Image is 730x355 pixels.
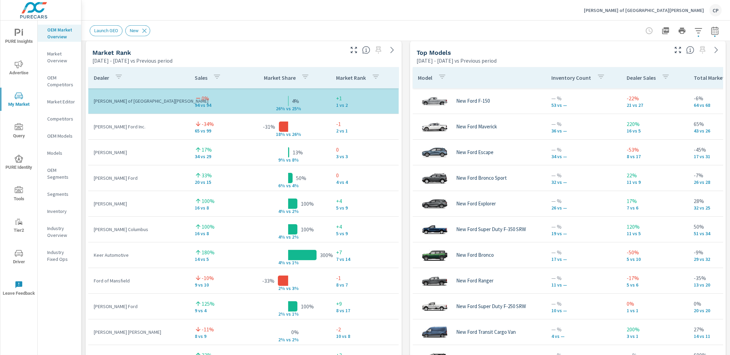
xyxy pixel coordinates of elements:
[552,74,591,81] p: Inventory Count
[387,45,398,55] a: See more details in report
[195,179,240,185] p: 20 vs 15
[94,277,184,284] p: Ford of Mansfield
[627,171,683,179] p: 22%
[627,274,683,282] p: -17%
[271,106,289,112] p: 26% v
[627,205,683,211] p: 7 vs 6
[336,231,393,236] p: 5 vs 9
[348,45,359,55] button: Make Fullscreen
[336,300,393,308] p: +9
[296,174,306,182] p: 50%
[195,256,240,262] p: 14 vs 5
[627,308,683,313] p: 1 vs 1
[627,145,683,154] p: -53%
[336,197,393,205] p: +4
[195,205,240,211] p: 16 vs 8
[336,325,393,333] p: -2
[38,189,81,199] div: Segments
[686,46,694,54] span: Find the biggest opportunities within your model lineup nationwide. [Source: Market registration ...
[336,94,393,102] p: +1
[336,145,393,154] p: 0
[421,270,448,291] img: glamour
[552,248,616,256] p: — %
[94,149,184,156] p: [PERSON_NAME]
[262,277,274,285] p: -33%
[94,329,184,335] p: [PERSON_NAME] [PERSON_NAME]
[552,205,616,211] p: 26 vs —
[289,311,305,317] p: s 1%
[271,208,289,215] p: 4% v
[292,328,299,336] p: 0%
[38,131,81,141] div: OEM Models
[289,131,305,138] p: s 26%
[457,98,490,104] p: New Ford F-150
[195,282,240,288] p: 9 vs 10
[336,171,393,179] p: 0
[673,45,683,55] button: Make Fullscreen
[421,322,448,342] img: glamour
[552,94,616,102] p: — %
[38,165,81,182] div: OEM Segments
[195,74,207,81] p: Sales
[675,24,689,38] button: Print Report
[627,154,683,159] p: 8 vs 17
[2,60,35,77] span: Advertise
[271,260,289,266] p: 4% v
[627,248,683,256] p: -50%
[457,252,494,258] p: New Ford Bronco
[271,131,289,138] p: 18% v
[552,231,616,236] p: 19 vs —
[195,154,240,159] p: 34 vs 29
[552,223,616,231] p: — %
[293,148,303,156] p: 13%
[552,102,616,108] p: 53 vs —
[94,123,184,130] p: [PERSON_NAME] Ford Inc.
[336,256,393,262] p: 7 vs 14
[202,274,214,282] p: -10%
[417,49,451,56] h5: Top Models
[336,333,393,339] p: 10 vs 8
[2,155,35,172] span: PURE Identity
[195,102,240,108] p: 94 vs 94
[289,183,305,189] p: s 4%
[552,325,616,333] p: — %
[195,128,240,134] p: 65 vs 99
[289,337,305,343] p: s 2%
[336,308,393,313] p: 8 vs 17
[301,302,314,310] p: 100%
[271,337,289,343] p: 2% v
[202,197,215,205] p: 100%
[38,73,81,90] div: OEM Competitors
[38,49,81,66] div: Market Overview
[552,282,616,288] p: 11 vs —
[90,28,122,33] span: Launch GEO
[697,45,708,55] span: Select a preset date range to save this widget
[38,97,81,107] div: Market Editor
[336,205,393,211] p: 5 vs 9
[373,45,384,55] span: Select a preset date range to save this widget
[552,145,616,154] p: — %
[457,303,526,309] p: New Ford Super Duty F-250 SRW
[457,226,526,232] p: New Ford Super Duty F-350 SRW
[38,25,81,42] div: OEM Market Overview
[289,234,305,240] p: s 2%
[289,208,305,215] p: s 2%
[92,56,172,65] p: [DATE] - [DATE] vs Previous period
[627,333,683,339] p: 3 vs 1
[271,311,289,317] p: 2% v
[271,183,289,189] p: 6% v
[195,333,240,339] p: 8 vs 9
[552,333,616,339] p: 4 vs —
[552,120,616,128] p: — %
[38,223,81,240] div: Industry Overview
[94,175,184,181] p: [PERSON_NAME] Ford
[271,286,289,292] p: 2% v
[292,97,299,105] p: 4%
[552,308,616,313] p: 10 vs —
[38,114,81,124] div: Competitors
[38,247,81,264] div: Industry Fixed Ops
[552,128,616,134] p: 36 vs —
[627,94,683,102] p: -22%
[47,132,76,139] p: OEM Models
[126,28,143,33] span: New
